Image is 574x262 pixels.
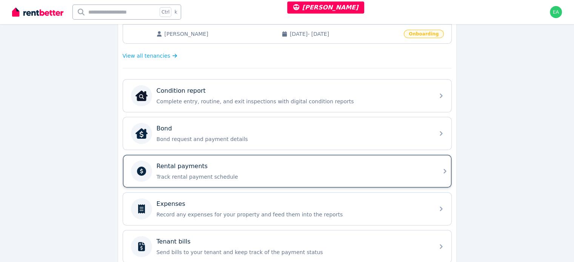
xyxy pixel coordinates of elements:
p: Expenses [157,199,185,208]
img: Bond [135,127,148,139]
img: earl@rentbetter.com.au [550,6,562,18]
p: Condition report [157,86,206,95]
a: ExpensesRecord any expenses for your property and feed them into the reports [123,193,451,225]
span: Onboarding [404,30,443,38]
p: Record any expenses for your property and feed them into the reports [157,211,430,218]
a: Rental paymentsTrack rental payment schedule [123,155,451,187]
img: RentBetter [12,6,63,18]
span: [PERSON_NAME] [293,4,359,11]
a: BondBondBond request and payment details [123,117,451,150]
p: Rental payments [157,162,208,171]
p: Track rental payment schedule [157,173,430,181]
a: Condition reportCondition reportComplete entry, routine, and exit inspections with digital condit... [123,80,451,112]
span: [PERSON_NAME] [165,30,274,38]
span: k [174,9,177,15]
p: Bond request and payment details [157,135,430,143]
p: Tenant bills [157,237,191,246]
a: View all tenancies [123,52,177,60]
p: Bond [157,124,172,133]
span: [DATE] - [DATE] [290,30,399,38]
p: Complete entry, routine, and exit inspections with digital condition reports [157,98,430,105]
span: View all tenancies [123,52,170,60]
img: Condition report [135,90,148,102]
span: Ctrl [160,7,171,17]
p: Send bills to your tenant and keep track of the payment status [157,248,430,256]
